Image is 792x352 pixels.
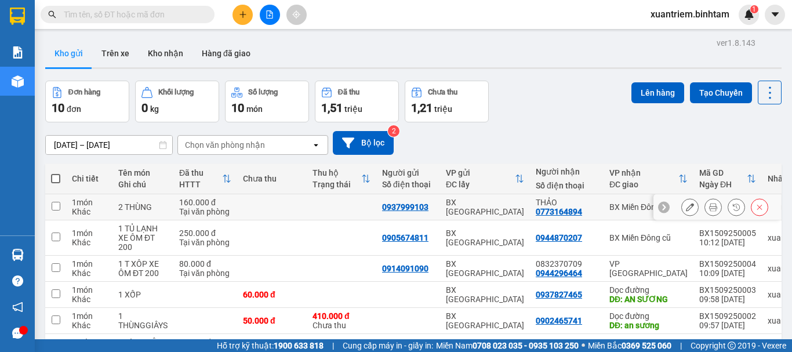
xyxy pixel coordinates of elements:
strong: 0708 023 035 - 0935 103 250 [473,341,579,350]
div: 0914091090 [382,264,428,273]
div: 09:58 [DATE] [699,295,756,304]
th: Toggle SortBy [173,164,237,194]
div: Người nhận [536,167,598,176]
div: Chưa thu [313,311,370,330]
div: Đơn hàng [68,88,100,96]
button: Số lượng10món [225,81,309,122]
div: 1 món [72,311,107,321]
div: Số điện thoại [536,181,598,190]
img: icon-new-feature [744,9,754,20]
div: HTTT [179,180,222,189]
div: ĐC giao [609,180,678,189]
div: Số điện thoại [382,180,434,189]
span: Miền Nam [436,339,579,352]
div: 1 món [72,338,107,347]
span: | [680,339,682,352]
div: DĐ: AN SƯƠNG [609,295,688,304]
img: solution-icon [12,46,24,59]
span: Hỗ trợ kỹ thuật: [217,339,324,352]
div: 1 T XÔP XE ÔM ĐT 200 [118,259,168,278]
th: Toggle SortBy [307,164,376,194]
span: message [12,328,23,339]
button: Trên xe [92,39,139,67]
button: Chưa thu1,21 triệu [405,81,489,122]
div: 0937999103 [382,202,428,212]
th: Toggle SortBy [693,164,762,194]
button: Đơn hàng10đơn [45,81,129,122]
div: VP nhận [609,168,678,177]
div: 0902465741 [536,316,582,325]
div: 410.000 đ [313,311,370,321]
input: Tìm tên, số ĐT hoặc mã đơn [64,8,201,21]
div: 0937827465 [536,290,582,299]
div: Đã thu [338,88,359,96]
div: BX [GEOGRAPHIC_DATA] [446,311,524,330]
div: 0905674811 [382,233,428,242]
button: Tạo Chuyến [690,82,752,103]
button: Khối lượng0kg [135,81,219,122]
div: THẢO [536,198,598,207]
span: copyright [728,342,736,350]
div: BX1509250004 [699,259,756,268]
div: 2 THÙNG [118,202,168,212]
strong: 1900 633 818 [274,341,324,350]
button: caret-down [765,5,785,25]
div: Đã thu [179,168,222,177]
th: Toggle SortBy [604,164,693,194]
span: search [48,10,56,19]
div: 60.000 đ [243,290,301,299]
div: VP gửi [446,168,515,177]
div: Ngày ĐH [699,180,747,189]
div: 10:09 [DATE] [699,268,756,278]
span: | [332,339,334,352]
button: Bộ lọc [333,131,394,155]
div: BX [GEOGRAPHIC_DATA] [446,198,524,216]
div: Khác [72,295,107,304]
div: Tại văn phòng [179,238,231,247]
div: Chưa thu [428,88,457,96]
div: ver 1.8.143 [717,37,755,49]
span: file-add [266,10,274,19]
button: plus [232,5,253,25]
div: 09:57 [DATE] [699,321,756,330]
span: xuantriem.binhtam [641,7,739,21]
button: Kho gửi [45,39,92,67]
div: BX [GEOGRAPHIC_DATA] [446,228,524,247]
div: Tại văn phòng [179,268,231,278]
div: 1 món [72,198,107,207]
span: món [246,104,263,114]
div: ĐC lấy [446,180,515,189]
div: BX Miền Đông cũ [609,233,688,242]
span: kg [150,104,159,114]
img: logo-vxr [10,8,25,25]
div: Dọc đường [609,285,688,295]
span: notification [12,302,23,313]
span: 1 [752,5,756,13]
div: BX Miền Đông cũ [609,202,688,212]
button: Lên hàng [631,82,684,103]
div: Chọn văn phòng nhận [185,139,265,151]
span: ⚪️ [582,343,585,348]
sup: 1 [750,5,758,13]
div: 0773164894 [536,207,582,216]
strong: 0369 525 060 [622,341,671,350]
span: Miền Bắc [588,339,671,352]
div: Người gửi [382,168,434,177]
button: aim [286,5,307,25]
span: Cung cấp máy in - giấy in: [343,339,433,352]
span: 10 [231,101,244,115]
button: Đã thu1,51 triệu [315,81,399,122]
div: 1 món [72,259,107,268]
div: DĐ: an sương [609,321,688,330]
div: Trạng thái [313,180,361,189]
div: Khác [72,207,107,216]
div: VP [GEOGRAPHIC_DATA] [609,259,688,278]
div: Thu hộ [313,168,361,177]
button: file-add [260,5,280,25]
div: BX1509250005 [699,228,756,238]
span: 1,21 [411,101,433,115]
div: Khác [72,321,107,330]
div: Số lượng [248,88,278,96]
div: Chi tiết [72,174,107,183]
div: 1 món [72,285,107,295]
